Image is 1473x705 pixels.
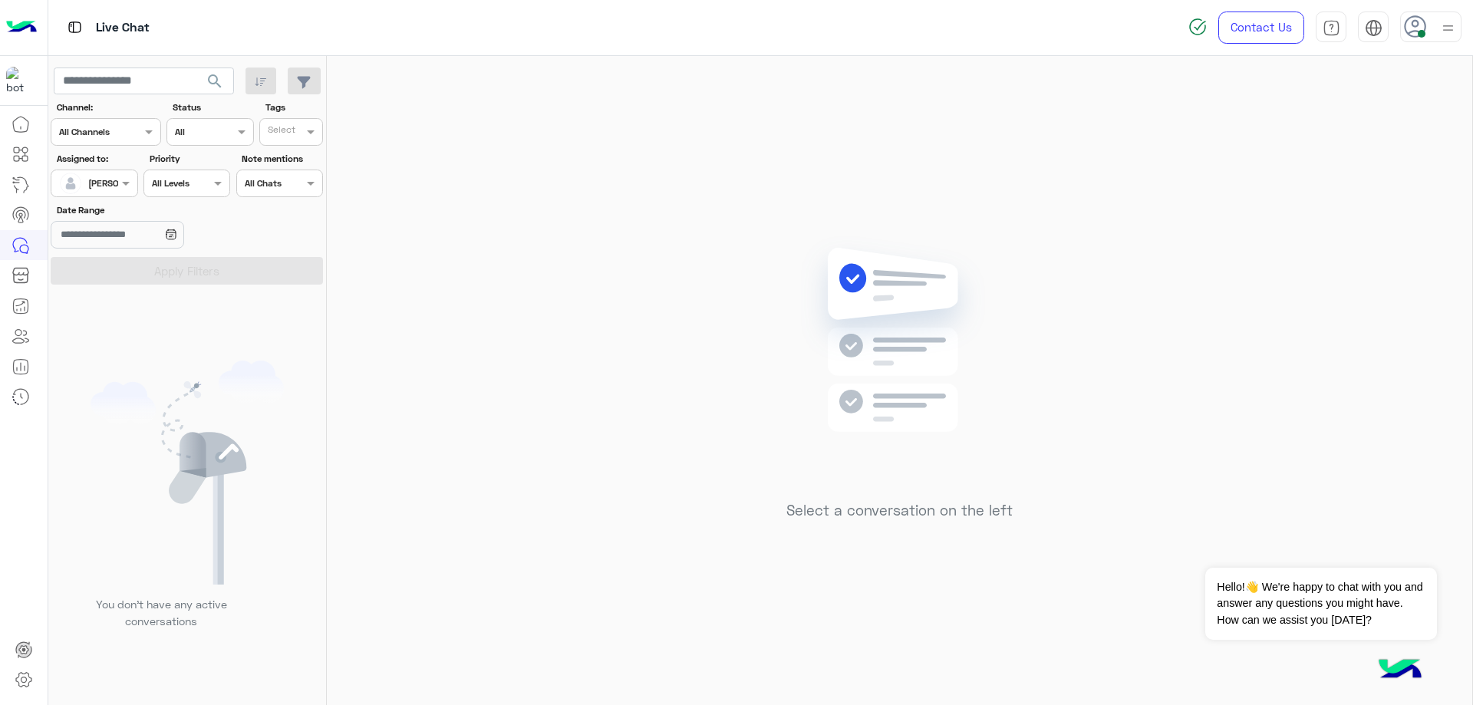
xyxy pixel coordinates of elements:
[1218,12,1304,44] a: Contact Us
[57,203,229,217] label: Date Range
[265,123,295,140] div: Select
[789,236,1010,490] img: no messages
[6,67,34,94] img: 713415422032625
[84,596,239,629] p: You don’t have any active conversations
[96,18,150,38] p: Live Chat
[786,502,1013,519] h5: Select a conversation on the left
[173,100,252,114] label: Status
[57,152,136,166] label: Assigned to:
[1205,568,1436,640] span: Hello!👋 We're happy to chat with you and answer any questions you might have. How can we assist y...
[1373,644,1427,697] img: hulul-logo.png
[265,100,321,114] label: Tags
[1316,12,1346,44] a: tab
[206,72,224,91] span: search
[65,18,84,37] img: tab
[1365,19,1382,37] img: tab
[6,12,37,44] img: Logo
[196,68,234,100] button: search
[57,100,160,114] label: Channel:
[1323,19,1340,37] img: tab
[242,152,321,166] label: Note mentions
[91,361,284,585] img: empty users
[150,152,229,166] label: Priority
[60,173,81,194] img: defaultAdmin.png
[51,257,323,285] button: Apply Filters
[1438,18,1458,38] img: profile
[1188,18,1207,36] img: spinner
